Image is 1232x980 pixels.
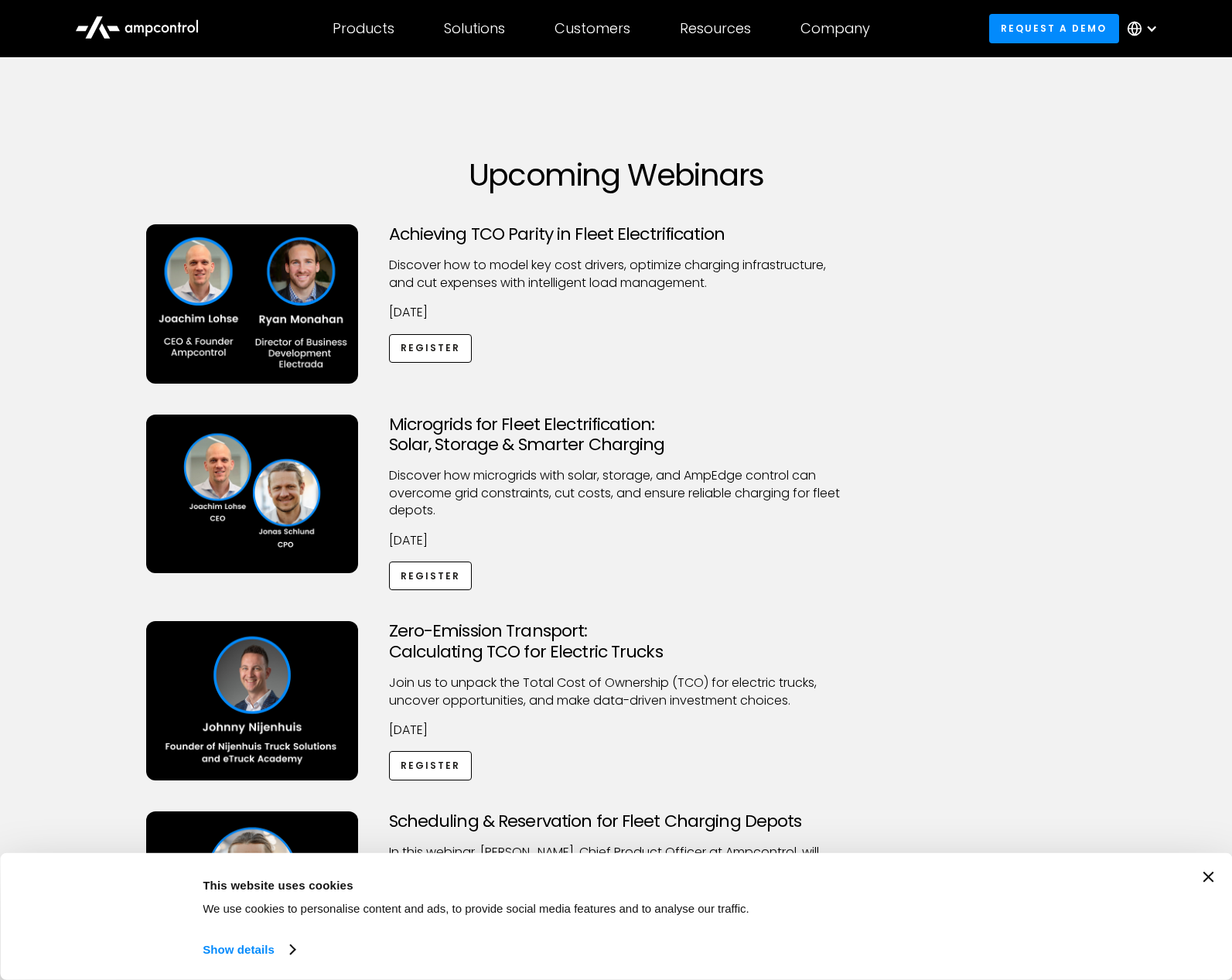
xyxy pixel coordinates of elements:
[389,811,844,831] h3: Scheduling & Reservation for Fleet Charging Depots
[389,467,844,519] p: Discover how microgrids with solar, storage, and AmpEdge control can overcome grid constraints, c...
[389,674,844,709] p: Join us to unpack the Total Cost of Ownership (TCO) for electric trucks, uncover opportunities, a...
[389,304,844,321] p: [DATE]
[389,415,844,456] h3: Microgrids for Fleet Electrification: Solar, Storage & Smarter Charging
[389,257,844,292] p: Discover how to model key cost drivers, optimize charging infrastructure, and cut expenses with i...
[680,20,751,37] div: Resources
[989,14,1119,43] a: Request a demo
[800,20,870,37] div: Company
[203,902,749,915] span: We use cookies to personalise content and ads, to provide social media features and to analyse ou...
[444,20,505,37] div: Solutions
[389,751,473,780] a: Register
[389,224,844,244] h3: Achieving TCO Parity in Fleet Electrification
[389,562,473,590] a: Register
[389,621,844,662] h3: Zero-Emission Transport: Calculating TCO for Electric Trucks
[203,876,918,894] div: This website uses cookies
[389,722,844,739] p: [DATE]
[389,844,844,896] p: ​In this webinar, [PERSON_NAME], Chief Product Officer at Ampcontrol, will showcase our automated...
[953,872,1174,917] button: Okay
[333,20,394,37] div: Products
[555,20,630,37] div: Customers
[389,532,844,549] p: [DATE]
[1203,872,1213,883] button: Close banner
[146,156,1087,193] h1: Upcoming Webinars
[389,334,473,363] a: Register
[203,938,294,961] a: Show details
